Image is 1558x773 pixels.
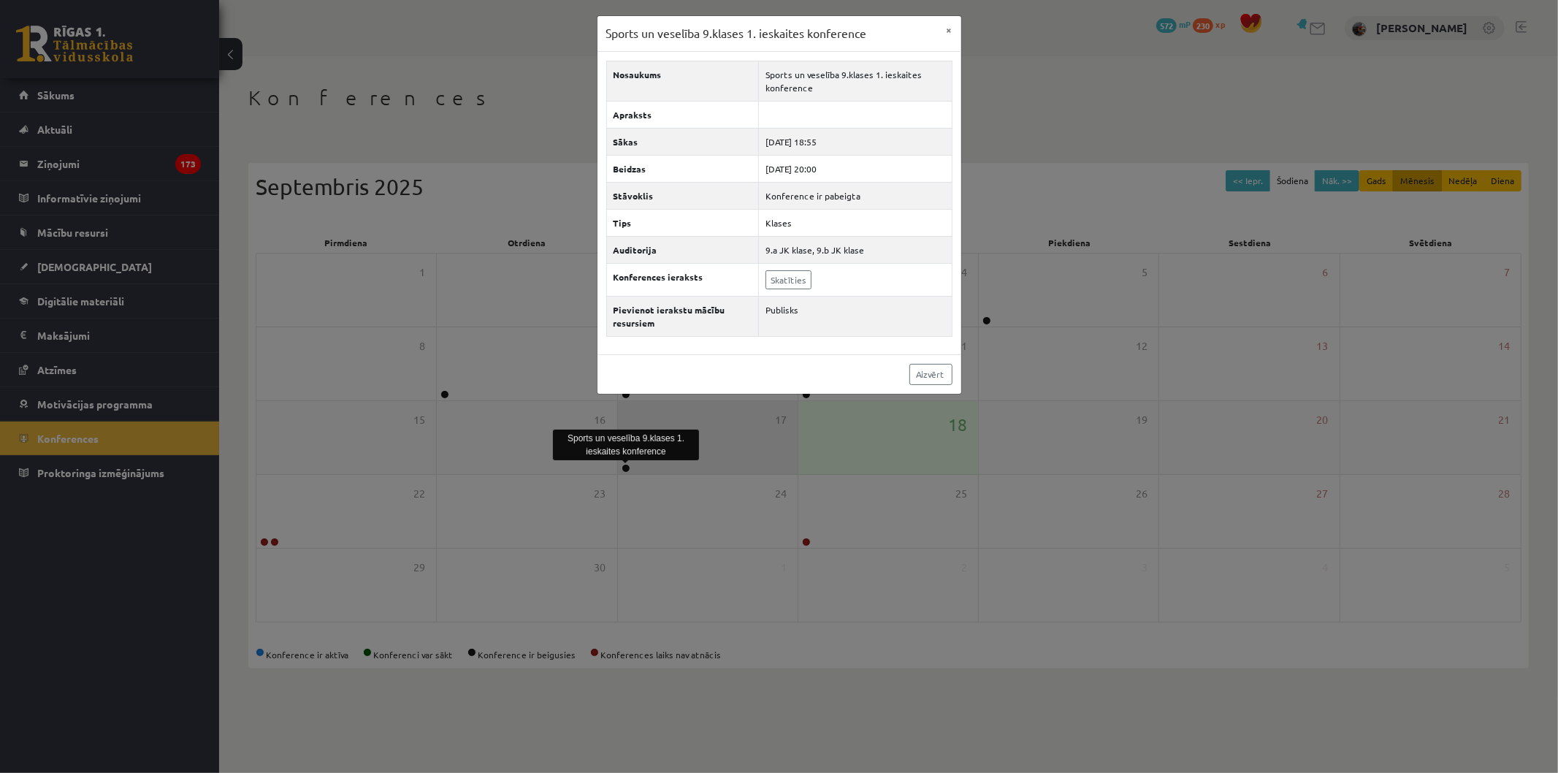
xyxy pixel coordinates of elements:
th: Nosaukums [606,61,758,101]
th: Apraksts [606,101,758,128]
th: Auditorija [606,236,758,263]
th: Pievienot ierakstu mācību resursiem [606,296,758,336]
th: Konferences ieraksts [606,263,758,296]
th: Beidzas [606,155,758,182]
th: Sākas [606,128,758,155]
div: Sports un veselība 9.klases 1. ieskaites konference [553,430,699,460]
th: Stāvoklis [606,182,758,209]
th: Tips [606,209,758,236]
td: Sports un veselība 9.klases 1. ieskaites konference [758,61,952,101]
td: [DATE] 20:00 [758,155,952,182]
a: Aizvērt [909,364,952,385]
td: Klases [758,209,952,236]
a: Skatīties [765,270,812,289]
button: × [938,16,961,44]
td: Publisks [758,296,952,336]
h3: Sports un veselība 9.klases 1. ieskaites konference [606,25,867,42]
td: [DATE] 18:55 [758,128,952,155]
td: Konference ir pabeigta [758,182,952,209]
td: 9.a JK klase, 9.b JK klase [758,236,952,263]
